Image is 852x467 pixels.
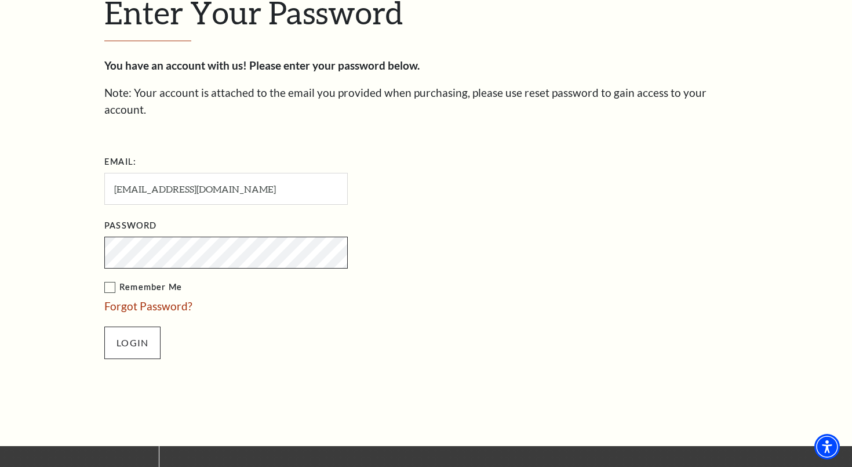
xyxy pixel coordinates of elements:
label: Password [104,219,156,233]
a: Forgot Password? [104,299,192,313]
label: Remember Me [104,280,464,295]
strong: Please enter your password below. [249,59,420,72]
div: Accessibility Menu [814,434,840,459]
input: Required [104,173,348,205]
strong: You have an account with us! [104,59,247,72]
label: Email: [104,155,136,169]
p: Note: Your account is attached to the email you provided when purchasing, please use reset passwo... [104,85,748,118]
input: Submit button [104,327,161,359]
